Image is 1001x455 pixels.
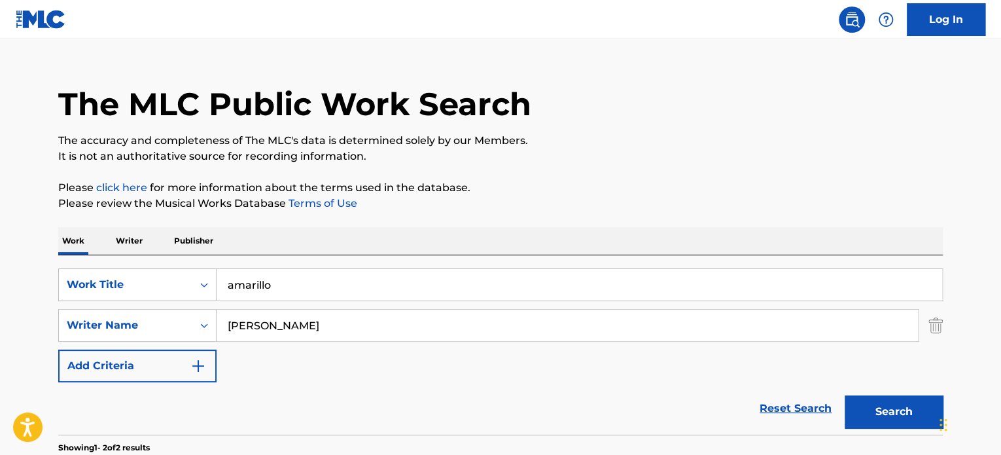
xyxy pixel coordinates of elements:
[286,197,357,209] a: Terms of Use
[67,318,184,333] div: Writer Name
[940,405,947,445] div: Drag
[67,277,184,293] div: Work Title
[844,12,860,27] img: search
[96,181,147,194] a: click here
[170,227,217,255] p: Publisher
[878,12,894,27] img: help
[58,268,943,435] form: Search Form
[58,350,217,382] button: Add Criteria
[936,392,1001,455] iframe: Chat Widget
[58,180,943,196] p: Please for more information about the terms used in the database.
[753,394,838,423] a: Reset Search
[58,149,943,164] p: It is not an authoritative source for recording information.
[58,133,943,149] p: The accuracy and completeness of The MLC's data is determined solely by our Members.
[190,358,206,374] img: 9d2ae6d4665cec9f34b9.svg
[839,7,865,33] a: Public Search
[58,84,531,124] h1: The MLC Public Work Search
[928,309,943,342] img: Delete Criterion
[16,10,66,29] img: MLC Logo
[112,227,147,255] p: Writer
[907,3,985,36] a: Log In
[873,7,899,33] div: Help
[58,227,88,255] p: Work
[845,395,943,428] button: Search
[58,196,943,211] p: Please review the Musical Works Database
[58,442,150,454] p: Showing 1 - 2 of 2 results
